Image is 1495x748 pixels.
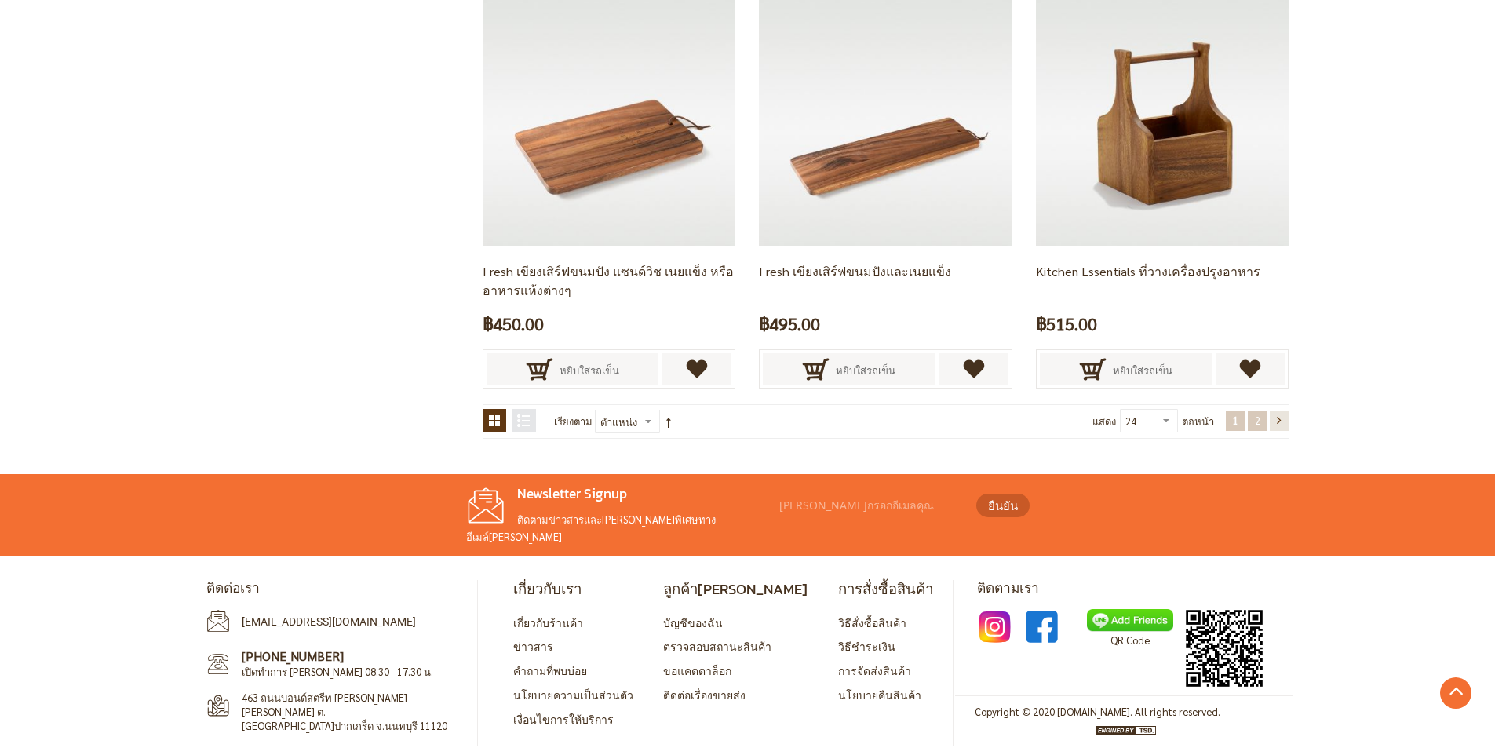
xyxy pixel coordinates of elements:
button: หยิบใส่รถเข็น [487,353,658,385]
span: 2 [1255,414,1260,427]
span: ฿515.00 [1036,309,1097,338]
span: 1 [1233,414,1238,427]
a: บัญชีของฉัน [663,615,723,629]
label: เรียงตาม [554,409,593,434]
a: 2 [1248,411,1267,431]
a: [EMAIL_ADDRESS][DOMAIN_NAME] [242,615,416,628]
a: Fresh เขียงเสิร์ฟขนมปังและเนยแข็ง [759,263,951,279]
span: หยิบใส่รถเข็น [1113,353,1172,388]
p: QR Code [1087,632,1173,649]
button: หยิบใส่รถเข็น [763,353,935,385]
a: วิธีสั่งซื้อสินค้า [838,615,906,629]
button: ยืนยัน [976,494,1030,517]
span: ต่อหน้า [1182,409,1214,434]
p: ติดตามข่าวสารและ[PERSON_NAME]พิเศษทางอีเมล์[PERSON_NAME] [466,511,772,545]
span: ยืนยัน [988,497,1018,515]
a: นโยบายความเป็นส่วนตัว [513,688,633,702]
a: การจัดส่งสินค้า [838,663,911,677]
strong: ตาราง [483,409,506,432]
h4: ติดตามเรา [977,580,1289,597]
h4: ลูกค้า[PERSON_NAME] [663,580,808,598]
a: ขอแคตตาล็อก [663,663,731,677]
span: หยิบใส่รถเข็น [836,353,895,388]
a: ข่าวสาร [513,639,553,653]
a: ติดต่อเรื่องขายส่ง [663,688,746,702]
a: เพิ่มไปยังรายการโปรด [1216,353,1285,385]
span: หยิบใส่รถเข็น [560,353,619,388]
a: Fresh เขียงเสิร์ฟขนมปัง แซนด์วิช เนยแข็ง หรืออาหารแห้งต่างๆ [483,111,735,125]
a: วิธีชำระเงิน [838,639,895,653]
address: Copyright © 2020 [DOMAIN_NAME]. All rights reserved. [975,704,1220,721]
span: ฿495.00 [759,309,820,338]
a: ตรวจสอบสถานะสินค้า [663,639,771,653]
a: เกี่ยวกับร้านค้า [513,615,583,629]
a: Kitchen Essentials ที่วางเครื่องปรุงอาหาร [1036,263,1260,279]
h4: เกี่ยวกับเรา [513,580,633,598]
h4: Newsletter Signup [466,486,772,503]
span: แสดง [1092,414,1116,428]
a: Kitchen Essentials ที่วางเครื่องปรุงอาหาร [1036,111,1289,125]
a: เงื่อนไขการให้บริการ [513,712,614,726]
a: Fresh เขียงเสิร์ฟขนมปัง แซนด์วิช เนยแข็ง หรืออาหารแห้งต่างๆ [483,263,734,298]
span: ฿450.00 [483,309,544,338]
a: นโยบายคืนสินค้า [838,688,921,702]
a: [PHONE_NUMBER] [242,648,344,664]
a: เพิ่มไปยังรายการโปรด [939,353,1008,385]
span: เปิดทำการ [PERSON_NAME] 08.30 - 17.30 น. [242,665,433,678]
a: เพิ่มไปยังรายการโปรด [662,353,732,385]
button: หยิบใส่รถเข็น [1040,353,1212,385]
a: Go to Top [1440,677,1471,709]
span: 463 ถนนบอนด์สตรีท [PERSON_NAME][PERSON_NAME] ต.[GEOGRAPHIC_DATA]ปากเกร็ด จ.นนทบุรี 11120 [242,691,449,734]
h4: ติดต่อเรา [206,580,465,597]
a: คำถามที่พบบ่อย [513,663,587,677]
h4: การสั่งซื้อสินค้า [838,580,933,598]
a: Fresh เขียงเสิร์ฟขนมปังและเนยแข็ง [759,111,1012,125]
